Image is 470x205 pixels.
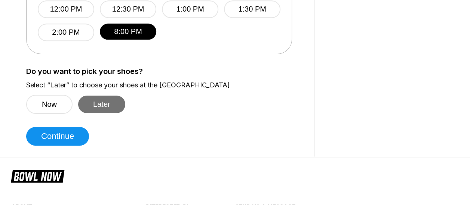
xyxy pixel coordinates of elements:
label: Do you want to pick your shoes? [26,67,302,75]
button: 1:30 PM [224,0,280,18]
button: 12:30 PM [100,0,156,18]
button: Continue [26,127,89,146]
button: Now [26,95,73,114]
button: 12:00 PM [38,0,94,18]
label: Select “Later” to choose your shoes at the [GEOGRAPHIC_DATA] [26,81,302,89]
button: 2:00 PM [38,24,94,41]
button: Later [78,96,125,113]
button: 8:00 PM [100,24,156,40]
button: 1:00 PM [162,0,218,18]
